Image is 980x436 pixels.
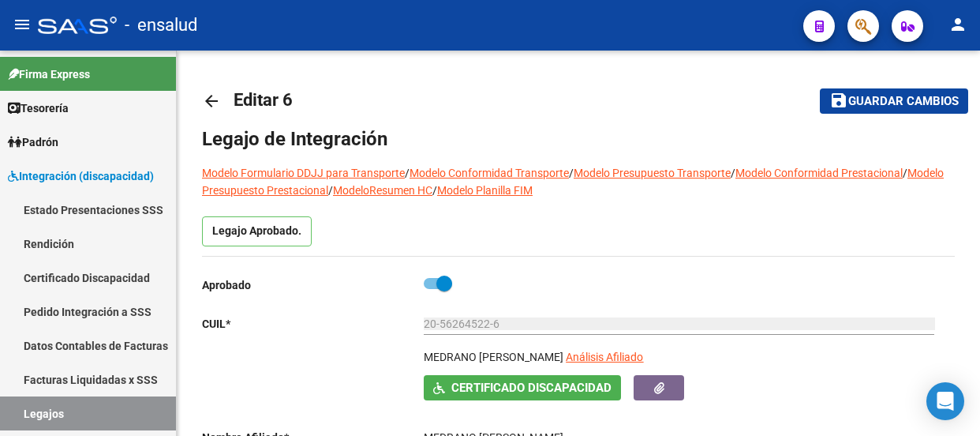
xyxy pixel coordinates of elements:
mat-icon: arrow_back [202,92,221,111]
h1: Legajo de Integración [202,126,955,152]
p: Aprobado [202,276,424,294]
a: Modelo Conformidad Prestacional [735,167,903,179]
p: Legajo Aprobado. [202,216,312,246]
p: MEDRANO [PERSON_NAME] [424,348,563,366]
p: CUIL [202,315,424,333]
a: Modelo Conformidad Transporte [410,167,569,179]
mat-icon: save [829,91,848,110]
mat-icon: person [948,15,967,34]
span: Tesorería [8,100,69,117]
span: Editar 6 [234,90,293,110]
span: Análisis Afiliado [566,351,643,363]
a: Modelo Presupuesto Transporte [574,167,731,179]
span: Integración (discapacidad) [8,167,154,185]
span: Firma Express [8,66,90,83]
span: Certificado Discapacidad [451,381,612,396]
mat-icon: menu [13,15,32,34]
span: Padrón [8,133,58,151]
a: ModeloResumen HC [333,184,432,197]
div: Open Intercom Messenger [926,382,964,420]
a: Modelo Formulario DDJJ para Transporte [202,167,405,179]
button: Certificado Discapacidad [424,375,621,400]
a: Modelo Planilla FIM [437,184,533,197]
span: - ensalud [125,8,197,43]
button: Guardar cambios [820,88,968,113]
span: Guardar cambios [848,95,959,109]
